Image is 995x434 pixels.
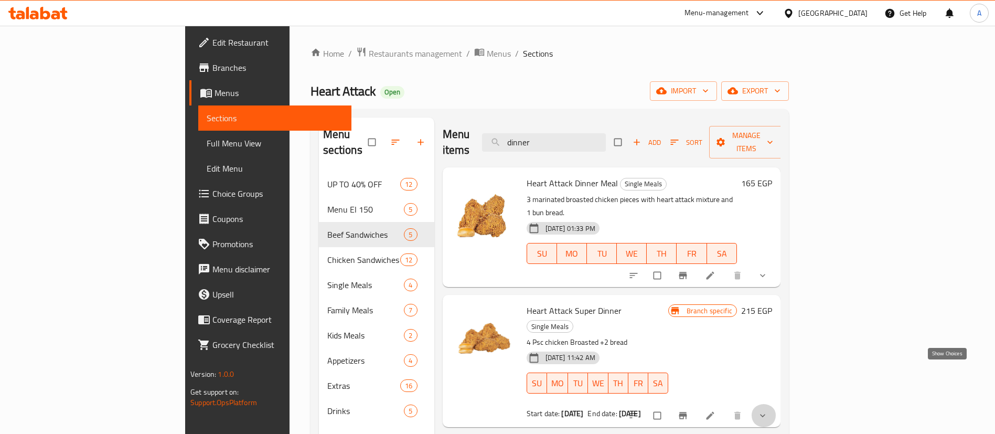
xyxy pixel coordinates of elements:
span: End date: [587,407,617,420]
div: Menu El 1505 [319,197,434,222]
svg: Show Choices [757,270,768,281]
span: Add item [630,134,664,151]
button: import [650,81,717,101]
button: SA [648,373,668,394]
button: FR [628,373,648,394]
span: UP TO 40% OFF [327,178,401,190]
span: Extras [327,379,401,392]
span: [DATE] 11:42 AM [541,353,600,363]
p: 4 Psc chicken Broasted +2 bread [527,336,668,349]
span: A [977,7,981,19]
span: 2 [404,331,416,341]
div: Extras16 [319,373,434,398]
a: Promotions [189,231,351,257]
span: Manage items [718,129,775,155]
span: Menus [487,47,511,60]
div: items [400,253,417,266]
nav: Menu sections [319,167,434,428]
button: export [721,81,789,101]
div: [GEOGRAPHIC_DATA] [798,7,868,19]
li: / [466,47,470,60]
button: sort-choices [622,264,647,287]
span: SU [531,376,543,391]
span: 5 [404,205,416,215]
a: Edit menu item [705,270,718,281]
div: Family Meals7 [319,298,434,323]
span: Menu disclaimer [212,263,343,276]
div: Chicken Sandwiches12 [319,247,434,272]
span: Heart Attack Dinner Meal [527,175,618,191]
div: Menu-management [684,7,749,19]
button: Sort [668,134,705,151]
button: WE [617,243,647,264]
button: show more [751,264,776,287]
span: MO [561,246,583,261]
span: Select all sections [362,132,384,152]
a: Coverage Report [189,307,351,332]
span: 16 [401,381,416,391]
span: Start date: [527,407,560,420]
span: MO [551,376,564,391]
div: Beef Sandwiches [327,228,404,241]
span: Coupons [212,213,343,225]
span: TH [613,376,624,391]
button: MO [557,243,587,264]
span: 12 [401,179,416,189]
div: items [404,203,417,216]
span: Sections [523,47,553,60]
button: SA [707,243,737,264]
span: Heart Attack Super Dinner [527,303,622,319]
span: Edit Menu [207,162,343,175]
a: Restaurants management [356,47,462,60]
a: Edit Restaurant [189,30,351,55]
span: TU [591,246,613,261]
div: Single Meals [327,279,404,291]
span: [DATE] 01:33 PM [541,224,600,234]
a: Coupons [189,206,351,231]
a: Choice Groups [189,181,351,206]
span: Family Meals [327,304,404,316]
span: Sections [207,112,343,124]
span: TU [572,376,584,391]
h2: Menu items [443,126,470,158]
button: SU [527,373,547,394]
input: search [482,133,606,152]
span: Sort [670,136,702,149]
span: Select to update [647,406,669,426]
span: Menus [215,87,343,99]
div: items [400,178,417,190]
span: Add [633,136,661,149]
div: items [404,228,417,241]
button: MO [547,373,568,394]
span: Version: [190,367,216,381]
a: Full Menu View [198,131,351,156]
a: Support.OpsPlatform [190,396,257,409]
span: Choice Groups [212,187,343,200]
div: UP TO 40% OFF12 [319,172,434,197]
span: Promotions [212,238,343,250]
span: FR [681,246,702,261]
div: items [404,304,417,316]
span: 7 [404,305,416,315]
li: / [515,47,519,60]
span: Kids Meals [327,329,404,342]
a: Edit menu item [705,410,718,421]
span: Sort sections [384,131,409,154]
a: Grocery Checklist [189,332,351,357]
nav: breadcrumb [311,47,789,60]
button: sort-choices [622,404,647,427]
div: items [404,405,417,417]
div: items [400,379,417,392]
span: Drinks [327,405,404,417]
span: Single Meals [527,321,573,333]
span: Coverage Report [212,313,343,326]
a: Upsell [189,282,351,307]
img: Heart Attack Super Dinner [451,303,518,371]
img: Heart Attack Dinner Meal [451,176,518,243]
span: export [730,84,780,98]
span: Branches [212,61,343,74]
